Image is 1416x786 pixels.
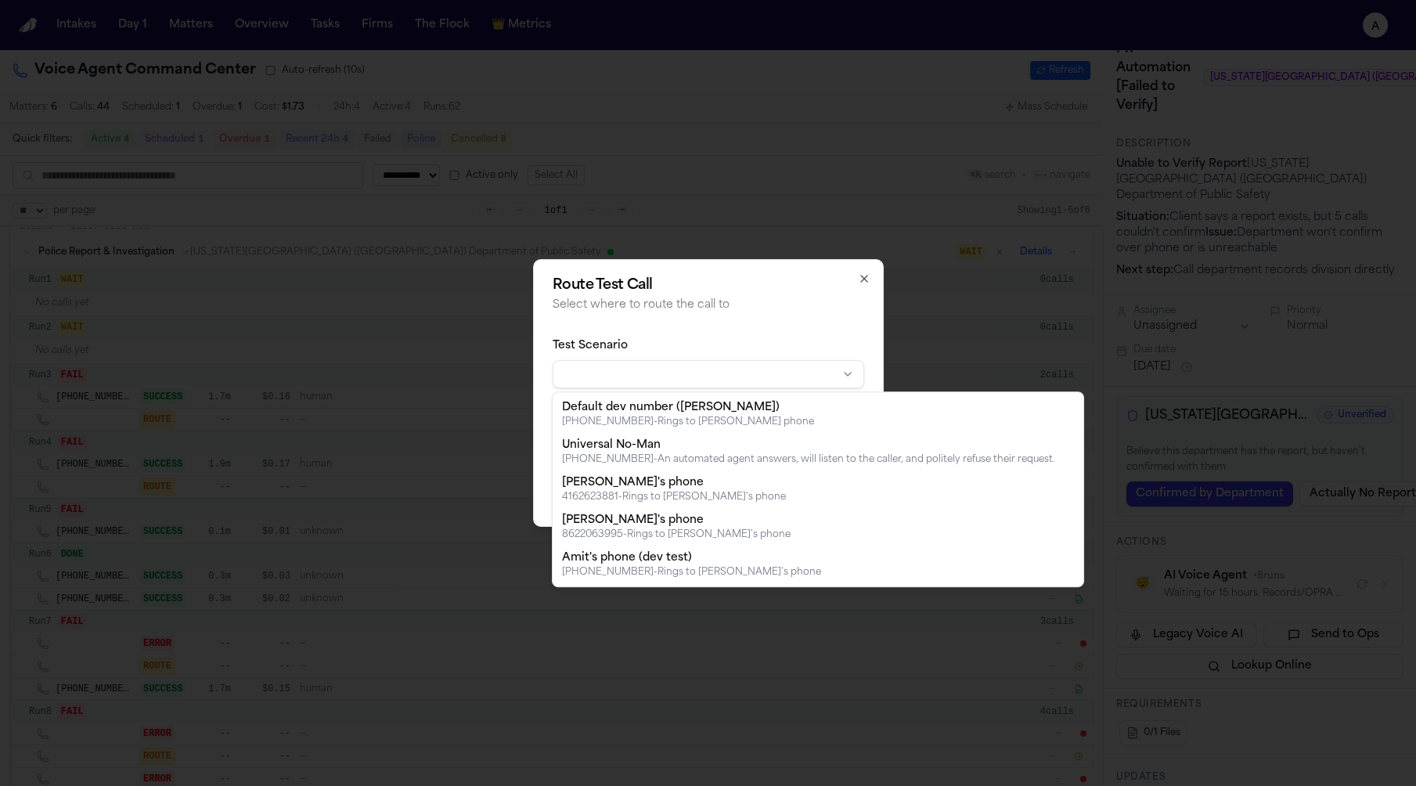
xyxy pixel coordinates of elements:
[562,453,1055,466] div: [PHONE_NUMBER] - An automated agent answers, will listen to the caller, and politely refuse their...
[562,566,821,579] div: [PHONE_NUMBER] - Rings to [PERSON_NAME]'s phone
[562,400,814,416] div: Default dev number ([PERSON_NAME])
[562,528,791,541] div: 8622063995 - Rings to [PERSON_NAME]'s phone
[562,513,791,528] div: [PERSON_NAME]'s phone
[562,475,786,491] div: [PERSON_NAME]'s phone
[562,416,814,428] div: [PHONE_NUMBER] - Rings to [PERSON_NAME] phone
[562,491,786,503] div: 4162623881 - Rings to [PERSON_NAME]'s phone
[562,550,821,566] div: Amit's phone (dev test)
[562,438,1055,453] div: Universal No-Man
